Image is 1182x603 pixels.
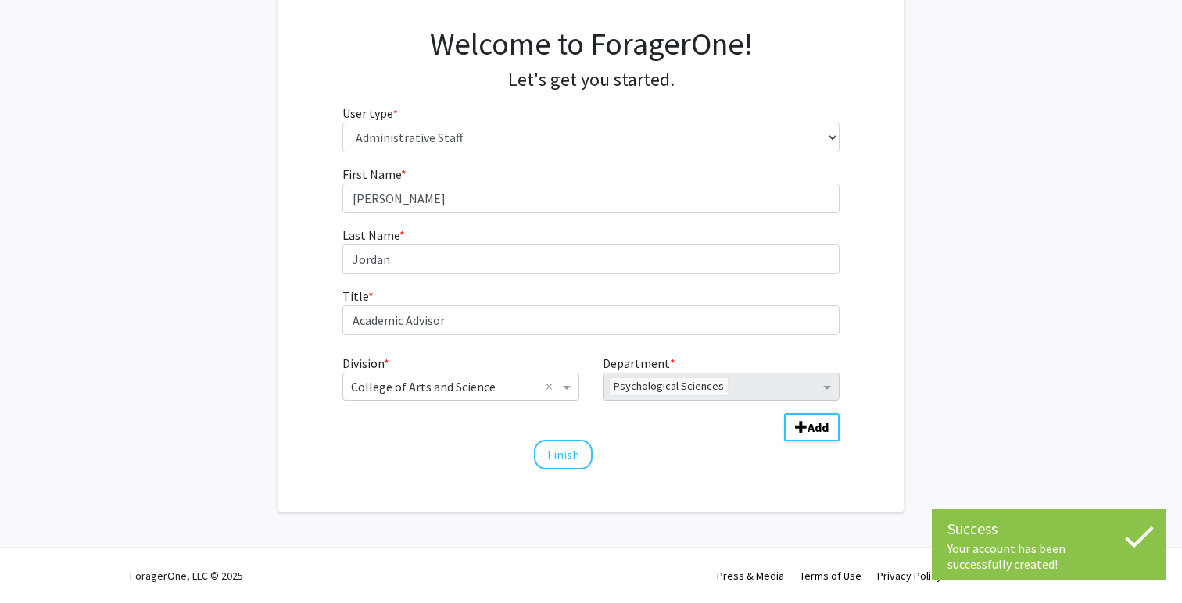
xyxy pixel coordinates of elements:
[877,569,942,583] a: Privacy Policy
[808,419,829,435] b: Add
[603,373,840,401] ng-select: Department
[342,288,368,304] span: Title
[591,354,851,401] div: Department
[717,569,784,583] a: Press & Media
[546,377,559,396] span: Clear all
[534,440,593,469] button: Finish
[331,354,591,401] div: Division
[342,25,840,62] h1: Welcome to ForagerOne!
[12,533,66,591] iframe: Chat
[610,378,728,395] span: Psychological Sciences
[800,569,861,583] a: Terms of Use
[342,373,579,401] ng-select: Division
[342,69,840,91] h4: Let's get you started.
[947,541,1151,572] div: Your account has been successfully created!
[130,548,243,603] div: ForagerOne, LLC © 2025
[784,413,840,441] button: Add Division/Department
[342,227,399,243] span: Last Name
[342,104,398,123] label: User type
[947,517,1151,541] div: Success
[342,166,401,182] span: First Name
